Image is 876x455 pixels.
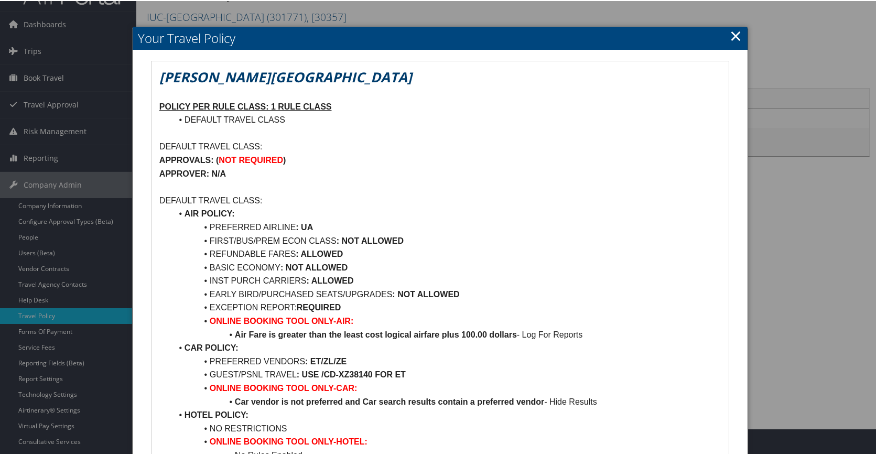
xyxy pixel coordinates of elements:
h2: Your Travel Policy [133,26,748,49]
li: - Hide Results [172,394,721,408]
li: BASIC ECONOMY [172,260,721,274]
li: NO RESTRICTIONS [172,421,721,435]
li: INST PURCH CARRIERS [172,273,721,287]
strong: CAR POLICY: [185,342,239,351]
p: DEFAULT TRAVEL CLASS: [159,193,721,207]
strong: ( [216,155,219,164]
li: REFUNDABLE FARES [172,246,721,260]
strong: : ET/ZL/ZE [305,356,347,365]
strong: ONLINE BOOKING TOOL ONLY-AIR: [210,316,353,324]
li: - Log For Reports [172,327,721,341]
strong: ONLINE BOOKING TOOL ONLY-HOTEL: [210,436,367,445]
li: EARLY BIRD/PURCHASED SEATS/UPGRADES [172,287,721,300]
strong: APPROVALS: [159,155,214,164]
strong: : USE /CD-XZ38140 FOR ET [297,369,406,378]
li: PREFERRED AIRLINE [172,220,721,233]
strong: ONLINE BOOKING TOOL ONLY-CAR: [210,383,358,392]
strong: : NOT ALLOWED [280,262,348,271]
li: PREFERRED VENDORS [172,354,721,367]
li: DEFAULT TRAVEL CLASS [172,112,721,126]
strong: REQUIRED [297,302,341,311]
li: GUEST/PSNL TRAVEL [172,367,721,381]
strong: : ALLOWED [306,275,353,284]
u: POLICY PER RULE CLASS: 1 RULE CLASS [159,101,332,110]
strong: Air Fare is greater than the least cost logical airfare plus 100.00 dollars [235,329,517,338]
strong: ) [283,155,286,164]
strong: : NOT ALLOWED [337,235,404,244]
strong: AIR POLICY: [185,208,235,217]
strong: Car vendor is not preferred and Car search results contain a preferred vendor [235,396,544,405]
strong: : UA [296,222,313,231]
em: [PERSON_NAME][GEOGRAPHIC_DATA] [159,67,412,85]
strong: NOT REQUIRED [219,155,283,164]
li: EXCEPTION REPORT: [172,300,721,313]
strong: : ALLOWED [296,248,343,257]
strong: APPROVER: N/A [159,168,226,177]
li: FIRST/BUS/PREM ECON CLASS [172,233,721,247]
strong: HOTEL POLICY: [185,409,248,418]
strong: : NOT ALLOWED [392,289,459,298]
p: DEFAULT TRAVEL CLASS: [159,139,721,153]
a: Close [730,24,742,45]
